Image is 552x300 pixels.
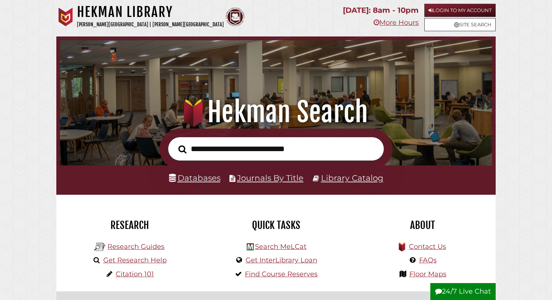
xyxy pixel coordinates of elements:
p: [PERSON_NAME][GEOGRAPHIC_DATA] | [PERSON_NAME][GEOGRAPHIC_DATA] [77,20,224,29]
img: Calvin Theological Seminary [226,8,244,26]
h1: Hekman Search [68,95,484,129]
a: Find Course Reserves [245,270,318,278]
button: Search [175,143,190,156]
a: FAQs [419,256,437,264]
a: Search MeLCat [255,242,306,251]
a: Login to My Account [424,4,496,17]
h2: Research [62,219,197,232]
h1: Hekman Library [77,4,224,20]
a: Get InterLibrary Loan [246,256,317,264]
i: Search [178,145,187,154]
a: Databases [169,173,220,183]
a: Library Catalog [321,173,383,183]
a: Citation 101 [116,270,154,278]
h2: About [355,219,490,232]
a: Contact Us [409,242,446,251]
img: Calvin University [56,8,75,26]
a: Site Search [424,18,496,31]
a: Journals By Title [237,173,303,183]
h2: Quick Tasks [208,219,344,232]
a: Get Research Help [103,256,167,264]
a: More Hours [374,18,419,27]
a: Floor Maps [409,270,446,278]
img: Hekman Library Logo [94,241,106,253]
img: Hekman Library Logo [247,243,254,250]
a: Research Guides [107,242,164,251]
p: [DATE]: 8am - 10pm [343,4,419,17]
